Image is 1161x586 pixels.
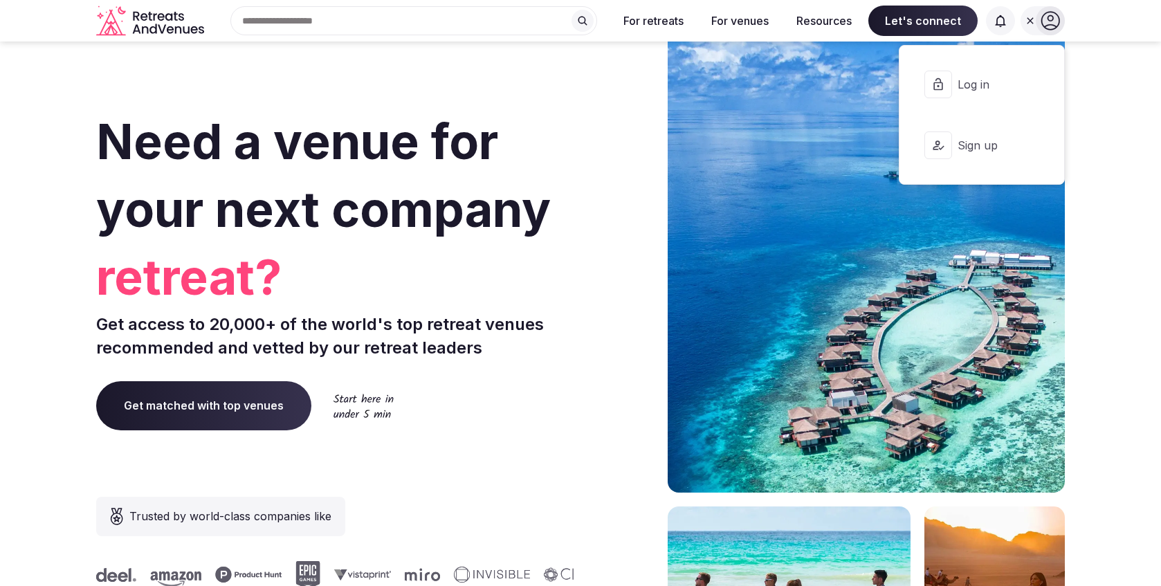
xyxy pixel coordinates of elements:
[96,313,575,359] p: Get access to 20,000+ of the world's top retreat venues recommended and vetted by our retreat lea...
[96,112,551,239] span: Need a venue for your next company
[448,567,524,583] svg: Invisible company logo
[96,381,311,430] a: Get matched with top venues
[328,569,385,580] svg: Vistaprint company logo
[612,6,695,36] button: For retreats
[958,138,1024,153] span: Sign up
[700,6,780,36] button: For venues
[129,508,331,524] span: Trusted by world-class companies like
[911,57,1053,112] button: Log in
[958,77,1024,92] span: Log in
[96,6,207,37] svg: Retreats and Venues company logo
[90,568,130,582] svg: Deel company logo
[333,394,394,418] img: Start here in under 5 min
[868,6,978,36] span: Let's connect
[911,118,1053,173] button: Sign up
[785,6,863,36] button: Resources
[96,6,207,37] a: Visit the homepage
[399,568,434,581] svg: Miro company logo
[96,244,575,311] span: retreat?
